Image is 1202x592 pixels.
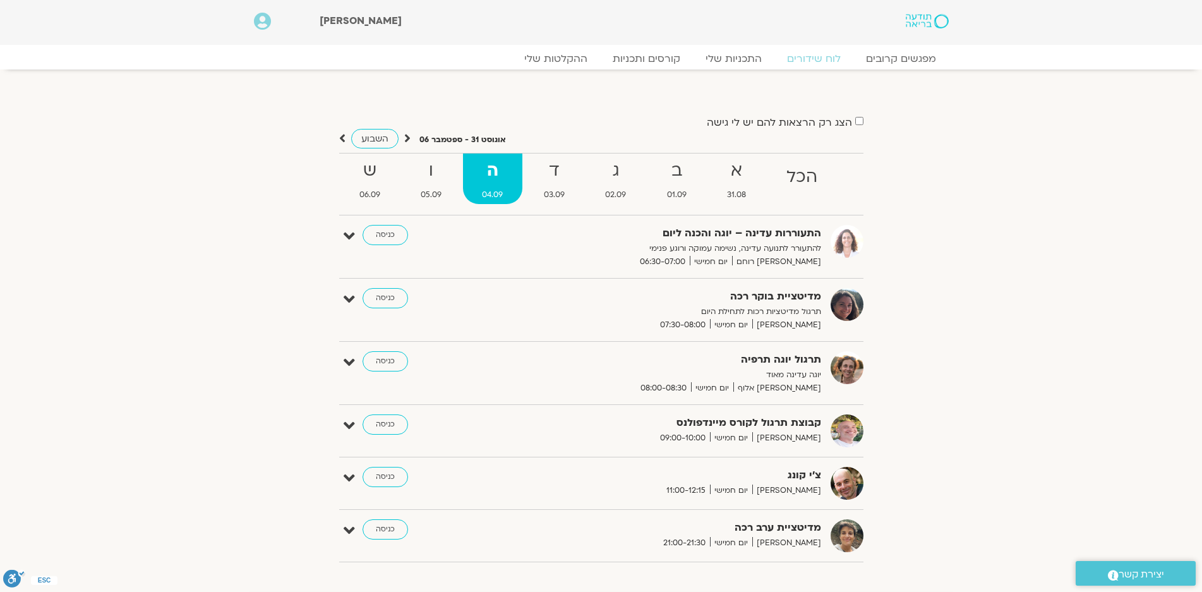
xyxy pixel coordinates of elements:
[767,154,836,204] a: הכל
[512,351,821,368] strong: תרגול יוגה תרפיה
[340,157,399,185] strong: ש
[647,154,705,204] a: ב01.09
[752,536,821,550] span: [PERSON_NAME]
[636,382,691,395] span: 08:00-08:30
[402,154,460,204] a: ו05.09
[340,154,399,204] a: ש06.09
[512,305,821,318] p: תרגול מדיטציות רכות לתחילת היום
[419,133,506,147] p: אוגוסט 31 - ספטמבר 06
[647,188,705,202] span: 01.09
[351,129,399,148] a: השבוע
[525,157,584,185] strong: ד
[463,188,522,202] span: 04.09
[363,467,408,487] a: כניסה
[708,188,765,202] span: 31.08
[635,255,690,269] span: 06:30-07:00
[662,484,710,497] span: 11:00-12:15
[1119,566,1164,583] span: יצירת קשר
[656,432,710,445] span: 09:00-10:00
[732,255,821,269] span: [PERSON_NAME] רוחם
[752,432,821,445] span: [PERSON_NAME]
[512,288,821,305] strong: מדיטציית בוקר רכה
[691,382,733,395] span: יום חמישי
[710,318,752,332] span: יום חמישי
[708,154,765,204] a: א31.08
[586,157,645,185] strong: ג
[586,188,645,202] span: 02.09
[733,382,821,395] span: [PERSON_NAME] אלוף
[512,519,821,536] strong: מדיטציית ערב רכה
[512,368,821,382] p: יוגה עדינה מאוד
[774,52,853,65] a: לוח שידורים
[693,52,774,65] a: התכניות שלי
[512,225,821,242] strong: התעוררות עדינה – יוגה והכנה ליום
[361,133,388,145] span: השבוע
[525,154,584,204] a: ד03.09
[363,288,408,308] a: כניסה
[853,52,949,65] a: מפגשים קרובים
[586,154,645,204] a: ג02.09
[659,536,710,550] span: 21:00-21:30
[402,188,460,202] span: 05.09
[710,536,752,550] span: יום חמישי
[512,414,821,432] strong: קבוצת תרגול לקורס מיינדפולנס
[363,519,408,540] a: כניסה
[752,318,821,332] span: [PERSON_NAME]
[710,484,752,497] span: יום חמישי
[463,157,522,185] strong: ה
[512,52,600,65] a: ההקלטות שלי
[767,163,836,191] strong: הכל
[710,432,752,445] span: יום חמישי
[463,154,522,204] a: ה04.09
[707,117,852,128] label: הצג רק הרצאות להם יש לי גישה
[525,188,584,202] span: 03.09
[320,14,402,28] span: [PERSON_NAME]
[656,318,710,332] span: 07:30-08:00
[363,414,408,435] a: כניסה
[254,52,949,65] nav: Menu
[600,52,693,65] a: קורסים ותכניות
[1076,561,1196,586] a: יצירת קשר
[752,484,821,497] span: [PERSON_NAME]
[363,351,408,372] a: כניסה
[647,157,705,185] strong: ב
[512,467,821,484] strong: צ'י קונג
[363,225,408,245] a: כניסה
[402,157,460,185] strong: ו
[690,255,732,269] span: יום חמישי
[340,188,399,202] span: 06.09
[708,157,765,185] strong: א
[512,242,821,255] p: להתעורר לתנועה עדינה, נשימה עמוקה ורוגע פנימי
